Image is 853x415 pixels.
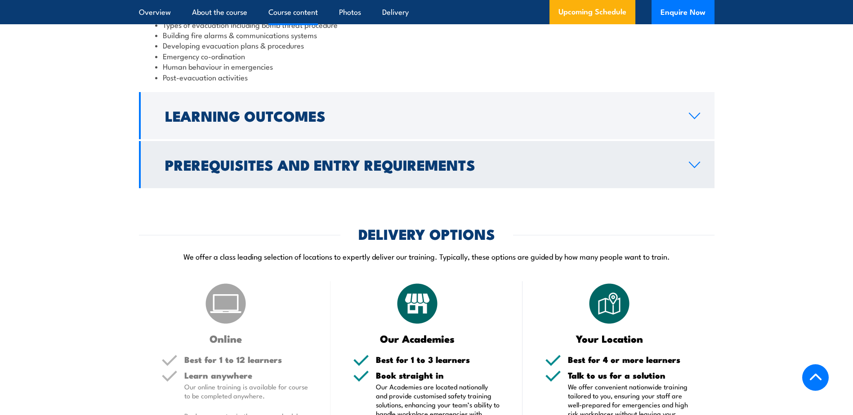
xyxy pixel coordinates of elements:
[165,109,674,122] h2: Learning Outcomes
[155,19,698,30] li: Types of evacuation including bomb threat procedure
[139,92,715,139] a: Learning Outcomes
[139,251,715,261] p: We offer a class leading selection of locations to expertly deliver our training. Typically, thes...
[155,61,698,71] li: Human behaviour in emergencies
[568,371,692,380] h5: Talk to us for a solution
[545,333,674,344] h3: Your Location
[568,355,692,364] h5: Best for 4 or more learners
[155,51,698,61] li: Emergency co-ordination
[376,355,500,364] h5: Best for 1 to 3 learners
[353,333,482,344] h3: Our Academies
[184,382,308,400] p: Our online training is available for course to be completed anywhere.
[155,40,698,50] li: Developing evacuation plans & procedures
[376,371,500,380] h5: Book straight in
[184,355,308,364] h5: Best for 1 to 12 learners
[155,72,698,82] li: Post-evacuation activities
[184,371,308,380] h5: Learn anywhere
[358,227,495,240] h2: DELIVERY OPTIONS
[139,141,715,188] a: Prerequisites and Entry Requirements
[155,30,698,40] li: Building fire alarms & communications systems
[161,333,290,344] h3: Online
[165,158,674,171] h2: Prerequisites and Entry Requirements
